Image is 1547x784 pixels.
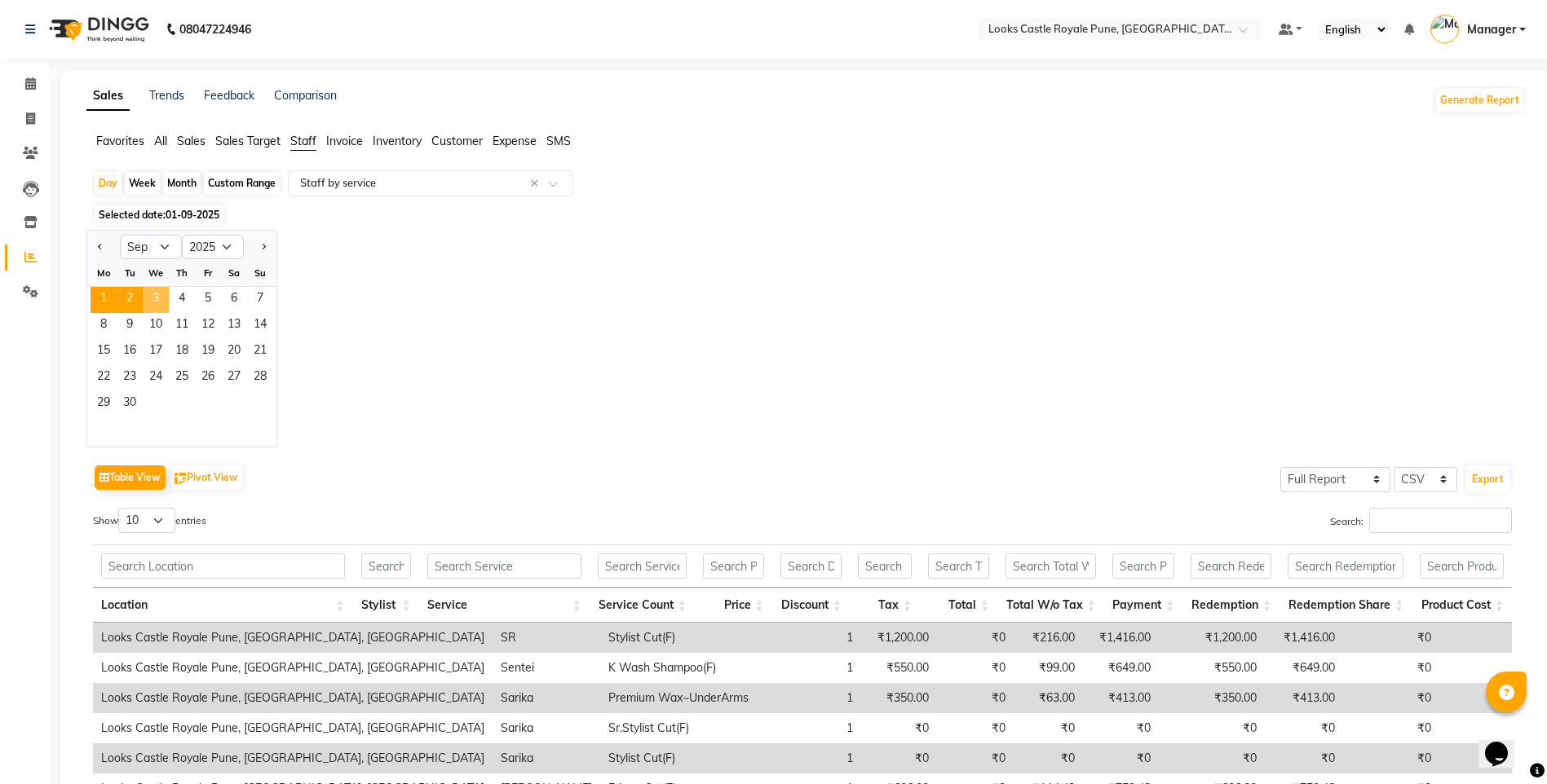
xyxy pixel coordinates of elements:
span: 29 [91,391,117,417]
div: Monday, September 1, 2025 [91,287,117,313]
td: 1 [757,623,861,653]
td: ₹0 [937,743,1014,773]
span: 10 [143,313,169,339]
input: Search Service Count [598,553,687,579]
label: Search: [1330,508,1512,533]
span: Sales [177,134,206,148]
th: Redemption Share: activate to sort column ascending [1280,588,1412,623]
td: ₹0 [1014,743,1083,773]
input: Search Stylist [361,553,411,579]
td: ₹550.00 [1159,653,1265,683]
div: Sunday, September 21, 2025 [247,339,273,365]
span: 15 [91,339,117,365]
span: 2 [117,287,143,313]
input: Search Price [703,553,764,579]
td: ₹413.00 [1083,683,1159,713]
th: Discount: activate to sort column ascending [772,588,850,623]
span: Favorites [96,134,144,148]
span: 4 [169,287,195,313]
span: 23 [117,365,143,391]
div: Tuesday, September 16, 2025 [117,339,143,365]
span: 11 [169,313,195,339]
th: Service: activate to sort column ascending [419,588,590,623]
td: Looks Castle Royale Pune, [GEOGRAPHIC_DATA], [GEOGRAPHIC_DATA] [93,743,493,773]
input: Search Product Cost [1420,553,1504,579]
a: Feedback [204,88,254,103]
td: Sarika [493,683,600,713]
td: ₹0 [1083,713,1159,743]
div: Saturday, September 13, 2025 [221,313,247,339]
span: 8 [91,313,117,339]
td: Looks Castle Royale Pune, [GEOGRAPHIC_DATA], [GEOGRAPHIC_DATA] [93,623,493,653]
div: Monday, September 8, 2025 [91,313,117,339]
div: Friday, September 26, 2025 [195,365,221,391]
td: ₹0 [937,713,1014,743]
span: 5 [195,287,221,313]
td: ₹0 [861,743,937,773]
button: Export [1465,465,1510,493]
img: Manager [1430,15,1459,43]
input: Search Location [101,553,345,579]
span: 24 [143,365,169,391]
div: Saturday, September 6, 2025 [221,287,247,313]
a: Trends [149,88,184,103]
select: Showentries [118,508,175,533]
td: SR [493,623,600,653]
td: ₹1,416.00 [1083,623,1159,653]
div: Fr [195,260,221,286]
td: Sentei [493,653,600,683]
td: K Wash Shampoo(F) [600,653,757,683]
div: Friday, September 12, 2025 [195,313,221,339]
td: 1 [757,713,861,743]
div: Tuesday, September 23, 2025 [117,365,143,391]
div: Sunday, September 14, 2025 [247,313,273,339]
td: ₹0 [1014,713,1083,743]
span: 9 [117,313,143,339]
div: Month [163,172,201,195]
button: Generate Report [1436,89,1523,112]
td: 1 [757,743,861,773]
td: ₹413.00 [1265,683,1343,713]
span: Selected date: [95,205,223,225]
td: Sarika [493,713,600,743]
td: 1 [757,683,861,713]
button: Previous month [94,234,107,260]
th: Total: activate to sort column ascending [920,588,997,623]
input: Search Redemption [1191,553,1271,579]
span: Manager [1467,21,1516,38]
td: ₹0 [1343,653,1439,683]
td: Premium Wax~UnderArms [600,683,757,713]
img: pivot.png [175,473,187,485]
span: 27 [221,365,247,391]
th: Service Count: activate to sort column ascending [590,588,695,623]
th: Price: activate to sort column ascending [695,588,772,623]
td: ₹0 [1159,713,1265,743]
input: Search Tax [858,553,912,579]
label: Show entries [93,508,206,533]
div: Monday, September 29, 2025 [91,391,117,417]
div: Sa [221,260,247,286]
a: Sales [86,81,130,111]
div: Saturday, September 27, 2025 [221,365,247,391]
span: 3 [143,287,169,313]
th: Total W/o Tax: activate to sort column ascending [997,588,1104,623]
td: ₹0 [1343,713,1439,743]
div: Tuesday, September 9, 2025 [117,313,143,339]
div: Su [247,260,273,286]
td: ₹0 [1083,743,1159,773]
span: Customer [431,134,483,148]
td: Looks Castle Royale Pune, [GEOGRAPHIC_DATA], [GEOGRAPHIC_DATA] [93,653,493,683]
span: Inventory [373,134,422,148]
input: Search: [1369,508,1512,533]
div: Th [169,260,195,286]
span: Sales Target [215,134,281,148]
input: Search Total W/o Tax [1006,553,1096,579]
td: ₹0 [861,713,937,743]
input: Search Service [427,553,581,579]
th: Stylist: activate to sort column ascending [353,588,419,623]
select: Select month [120,235,182,259]
div: Monday, September 15, 2025 [91,339,117,365]
span: 6 [221,287,247,313]
span: 19 [195,339,221,365]
td: ₹649.00 [1265,653,1343,683]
